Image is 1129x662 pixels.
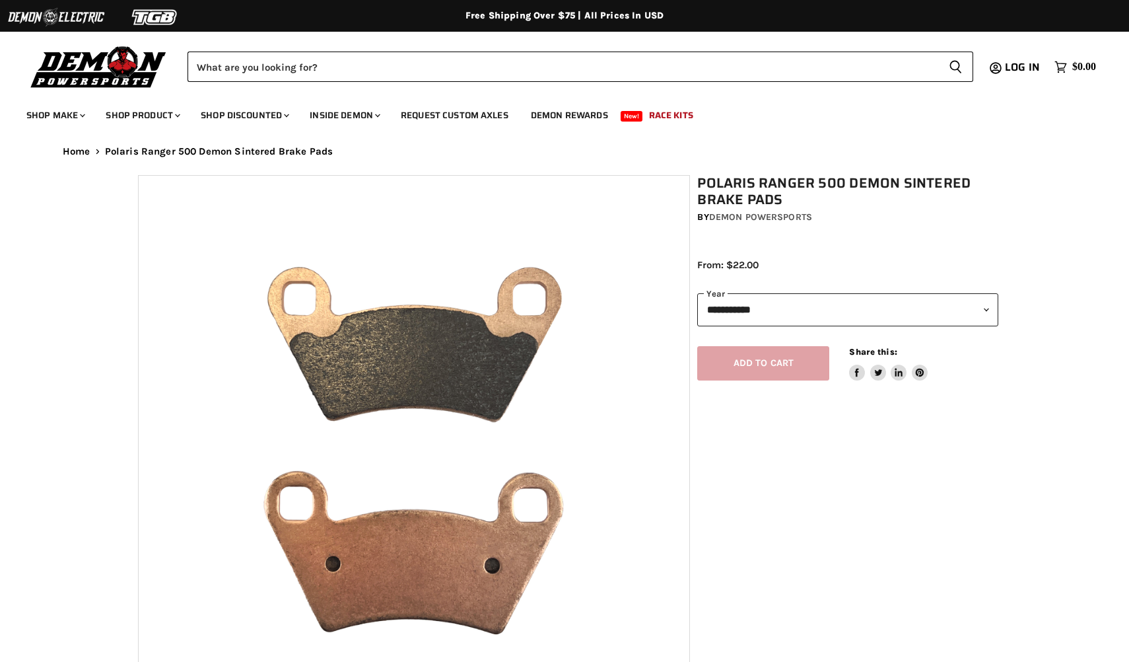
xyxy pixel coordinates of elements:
[106,5,205,30] img: TGB Logo 2
[697,210,998,225] div: by
[63,146,90,157] a: Home
[300,102,388,129] a: Inside Demon
[96,102,188,129] a: Shop Product
[17,102,93,129] a: Shop Make
[26,43,171,90] img: Demon Powersports
[849,346,928,381] aside: Share this:
[36,146,1093,157] nav: Breadcrumbs
[1048,57,1103,77] a: $0.00
[697,293,998,326] select: year
[521,102,618,129] a: Demon Rewards
[7,5,106,30] img: Demon Electric Logo 2
[191,102,297,129] a: Shop Discounted
[697,259,759,271] span: From: $22.00
[188,52,973,82] form: Product
[36,10,1093,22] div: Free Shipping Over $75 | All Prices In USD
[639,102,703,129] a: Race Kits
[1072,61,1096,73] span: $0.00
[1005,59,1040,75] span: Log in
[849,347,897,357] span: Share this:
[621,111,643,122] span: New!
[391,102,518,129] a: Request Custom Axles
[938,52,973,82] button: Search
[188,52,938,82] input: Search
[709,211,812,223] a: Demon Powersports
[697,175,998,208] h1: Polaris Ranger 500 Demon Sintered Brake Pads
[105,146,333,157] span: Polaris Ranger 500 Demon Sintered Brake Pads
[17,96,1093,129] ul: Main menu
[999,61,1048,73] a: Log in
